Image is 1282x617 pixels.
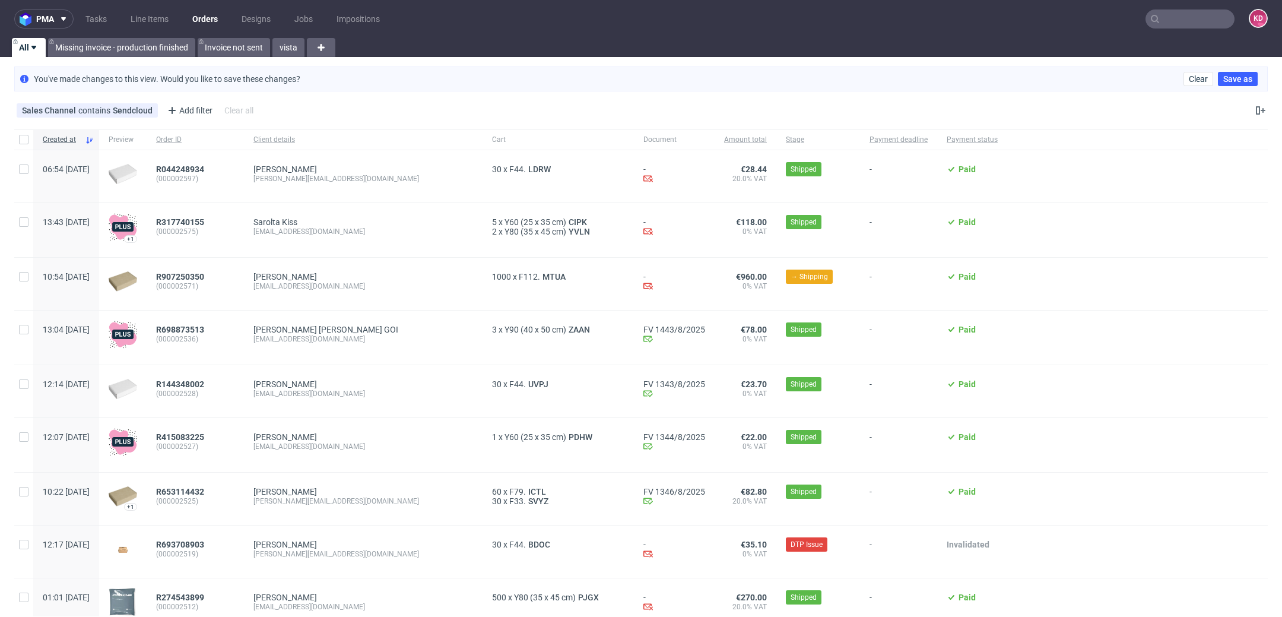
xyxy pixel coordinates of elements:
span: F79. [509,487,526,496]
span: - [870,217,928,243]
span: (000002527) [156,442,234,451]
span: 5 [492,217,497,227]
img: plain-eco-white.f1cb12edca64b5eabf5f.png [109,164,137,184]
span: ZAAN [566,325,592,334]
span: Paid [959,325,976,334]
span: 20.0% VAT [724,602,767,612]
img: version_two_editor_design [109,542,137,558]
span: LDRW [526,164,553,174]
span: R317740155 [156,217,204,227]
div: Clear all [222,102,256,119]
span: 0% VAT [724,334,767,344]
span: 2 [492,227,497,236]
div: [EMAIL_ADDRESS][DOMAIN_NAME] [253,227,473,236]
img: plain-eco.9b3ba858dad33fd82c36.png [109,486,137,507]
span: Save as [1223,75,1252,83]
span: - [870,325,928,350]
a: ICTL [526,487,548,496]
span: - [870,379,928,403]
span: PJGX [576,593,601,602]
a: R415083225 [156,432,207,442]
a: [PERSON_NAME] [253,164,317,174]
span: - [870,432,928,458]
button: Clear [1183,72,1213,86]
div: x [492,227,624,236]
span: (000002528) [156,389,234,398]
span: UVPJ [526,379,551,389]
span: Order ID [156,135,234,145]
a: CIPK [566,217,589,227]
a: R144348002 [156,379,207,389]
span: R653114432 [156,487,204,496]
span: €78.00 [741,325,767,334]
span: Sales Channel [22,106,78,115]
a: All [12,38,46,57]
span: 12:17 [DATE] [43,540,90,549]
a: R693708903 [156,540,207,549]
span: €23.70 [741,379,767,389]
span: 12:14 [DATE] [43,379,90,389]
span: 30 [492,496,502,506]
span: 1 [492,432,497,442]
span: 20.0% VAT [724,174,767,183]
div: x [492,379,624,389]
a: Impositions [329,10,387,29]
span: €82.80 [741,487,767,496]
div: [EMAIL_ADDRESS][DOMAIN_NAME] [253,281,473,291]
div: [PERSON_NAME][EMAIL_ADDRESS][DOMAIN_NAME] [253,549,473,559]
span: contains [78,106,113,115]
div: x [492,325,624,334]
span: PDHW [566,432,595,442]
a: Tasks [78,10,114,29]
a: FV 1343/8/2025 [643,379,705,389]
span: Cart [492,135,624,145]
span: 10:22 [DATE] [43,487,90,496]
span: Created at [43,135,80,145]
span: Preview [109,135,137,145]
a: [PERSON_NAME] [253,540,317,549]
span: F44. [509,540,526,549]
span: pma [36,15,54,23]
a: BDOC [526,540,553,549]
span: (000002571) [156,281,234,291]
img: plus-icon.676465ae8f3a83198b3f.png [109,428,137,456]
div: x [492,217,624,227]
div: x [492,593,624,602]
a: MTUA [540,272,568,281]
span: Amount total [724,135,767,145]
span: €35.10 [741,540,767,549]
span: 06:54 [DATE] [43,164,90,174]
span: 0% VAT [724,549,767,559]
span: 30 [492,540,502,549]
img: plus-icon.676465ae8f3a83198b3f.png [109,213,137,241]
img: plain-eco.9b3ba858dad33fd82c36.png [109,271,137,292]
a: FV 1344/8/2025 [643,432,705,442]
a: [PERSON_NAME] [253,593,317,602]
span: Y60 (25 x 35 cm) [504,432,566,442]
div: [EMAIL_ADDRESS][DOMAIN_NAME] [253,389,473,398]
a: FV 1346/8/2025 [643,487,705,496]
a: FV 1443/8/2025 [643,325,705,334]
a: Missing invoice - production finished [48,38,195,57]
span: (000002575) [156,227,234,236]
span: Y80 (35 x 45 cm) [514,593,576,602]
span: R698873513 [156,325,204,334]
div: [PERSON_NAME][EMAIL_ADDRESS][DOMAIN_NAME] [253,174,473,183]
span: - [870,540,928,564]
a: [PERSON_NAME] [253,379,317,389]
span: F112. [519,272,540,281]
span: 10:54 [DATE] [43,272,90,281]
span: R415083225 [156,432,204,442]
span: R144348002 [156,379,204,389]
a: vista [272,38,304,57]
img: plus-icon.676465ae8f3a83198b3f.png [109,320,137,349]
span: R907250350 [156,272,204,281]
a: SVYZ [526,496,551,506]
div: - [643,272,705,293]
div: x [492,540,624,549]
div: - [643,217,705,238]
figcaption: KD [1250,10,1267,27]
a: R274543899 [156,593,207,602]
